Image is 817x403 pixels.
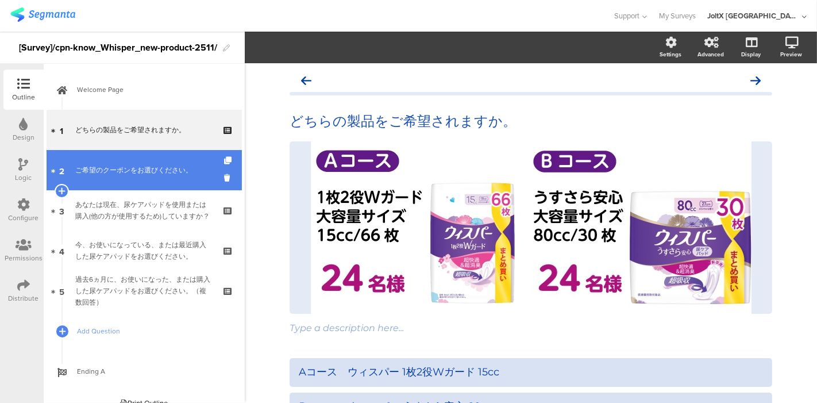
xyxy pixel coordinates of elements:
[47,190,242,231] a: 3 あなたは現在、尿ケアパッドを使用または購入(他の方が使用するため)していますか？
[19,39,217,57] div: [Survey]/cpn-know_Whisper_new-product-2511/
[47,271,242,311] a: 5 過去6ヵ月に、お使いになった、または購入した尿ケアパッドをお選びください。（複数回答）
[9,213,39,223] div: Configure
[77,366,224,377] span: Ending A
[59,285,64,297] span: 5
[77,325,224,337] span: Add Question
[697,50,724,59] div: Advanced
[660,50,681,59] div: Settings
[59,164,64,176] span: 2
[47,110,242,150] a: 1 どちらの製品をご希望されますか。
[5,253,43,263] div: Permissions
[615,10,640,21] span: Support
[47,150,242,190] a: 2 ご希望のクーポンをお選びください。
[59,204,64,217] span: 3
[224,172,234,183] i: Delete
[741,50,761,59] div: Display
[290,323,772,333] div: Type a description here...
[60,124,64,136] span: 1
[75,164,213,176] div: ご希望のクーポンをお選びください。
[12,92,35,102] div: Outline
[47,351,242,392] a: Ending A
[47,70,242,110] a: Welcome Page
[59,244,64,257] span: 4
[75,199,213,222] div: あなたは現在、尿ケアパッドを使用または購入(他の方が使用するため)していますか？
[290,113,772,130] p: どちらの製品をご希望されますか。
[16,172,32,183] div: Logic
[10,7,75,22] img: segmanta logo
[224,157,234,164] i: Duplicate
[780,50,802,59] div: Preview
[707,10,799,21] div: JoltX [GEOGRAPHIC_DATA]
[311,141,752,314] img: どちらの製品をご希望されますか。 cover image
[9,293,39,304] div: Distribute
[75,124,213,136] div: どちらの製品をご希望されますか。
[13,132,34,143] div: Design
[299,366,763,379] div: Aコース ウィスパー 1枚2役Wガード 15cc
[75,274,213,308] div: 過去6ヵ月に、お使いになった、または購入した尿ケアパッドをお選びください。（複数回答）
[77,84,224,95] span: Welcome Page
[75,239,213,262] div: 今、お使いになっている、または最近購入した尿ケアパッドをお選びください。
[47,231,242,271] a: 4 今、お使いになっている、または最近購入した尿ケアパッドをお選びください。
